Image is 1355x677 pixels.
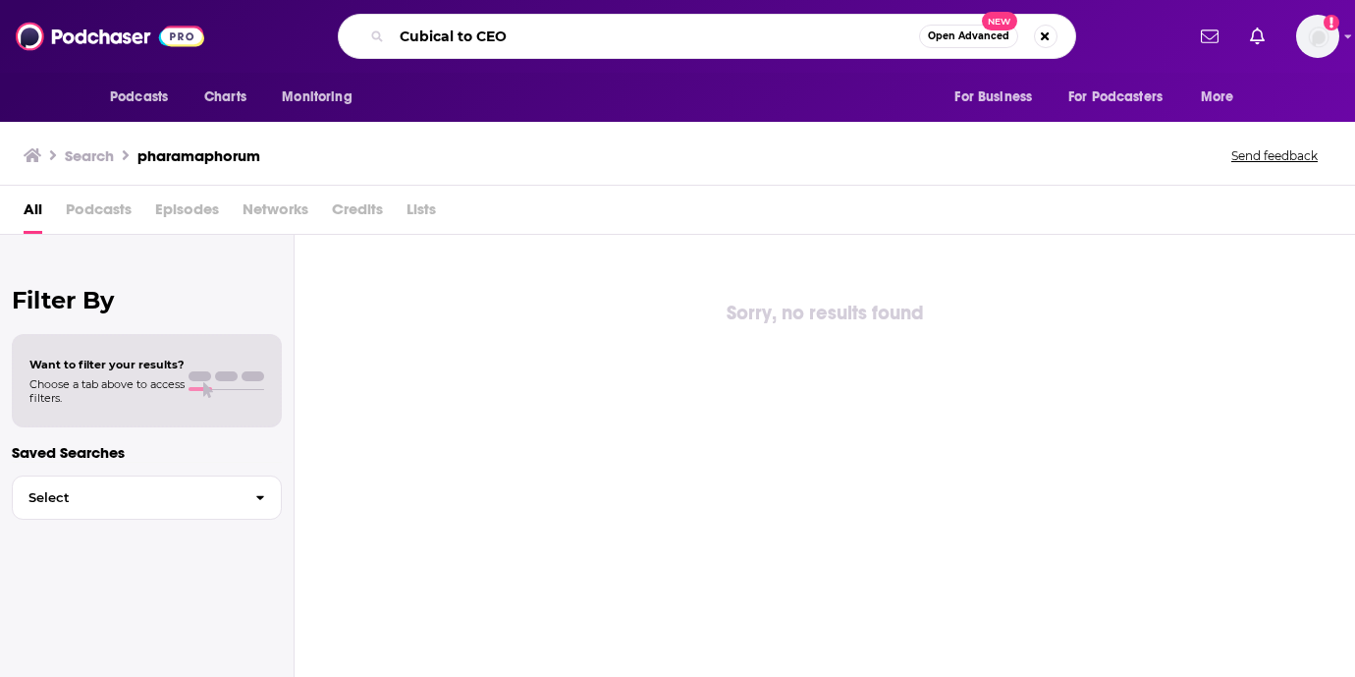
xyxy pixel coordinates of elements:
[16,18,204,55] img: Podchaser - Follow, Share and Rate Podcasts
[1225,147,1324,164] button: Send feedback
[204,84,246,111] span: Charts
[24,194,42,234] a: All
[110,84,168,111] span: Podcasts
[1201,84,1234,111] span: More
[919,25,1018,48] button: Open AdvancedNew
[338,14,1076,59] div: Search podcasts, credits, & more...
[954,84,1032,111] span: For Business
[982,12,1017,30] span: New
[13,491,240,504] span: Select
[155,194,219,234] span: Episodes
[12,476,282,520] button: Select
[1324,15,1339,30] svg: Add a profile image
[1068,84,1163,111] span: For Podcasters
[65,146,114,165] h3: Search
[1242,20,1273,53] a: Show notifications dropdown
[12,443,282,462] p: Saved Searches
[243,194,308,234] span: Networks
[1056,79,1191,116] button: open menu
[66,194,132,234] span: Podcasts
[268,79,377,116] button: open menu
[941,79,1057,116] button: open menu
[29,358,185,371] span: Want to filter your results?
[282,84,352,111] span: Monitoring
[1296,15,1339,58] button: Show profile menu
[12,286,282,314] h2: Filter By
[928,31,1009,41] span: Open Advanced
[295,298,1355,329] div: Sorry, no results found
[406,194,436,234] span: Lists
[29,377,185,405] span: Choose a tab above to access filters.
[392,21,919,52] input: Search podcasts, credits, & more...
[1193,20,1226,53] a: Show notifications dropdown
[332,194,383,234] span: Credits
[96,79,193,116] button: open menu
[1187,79,1259,116] button: open menu
[1296,15,1339,58] img: User Profile
[191,79,258,116] a: Charts
[137,146,260,165] h3: pharamaphorum
[1296,15,1339,58] span: Logged in as redsetterpr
